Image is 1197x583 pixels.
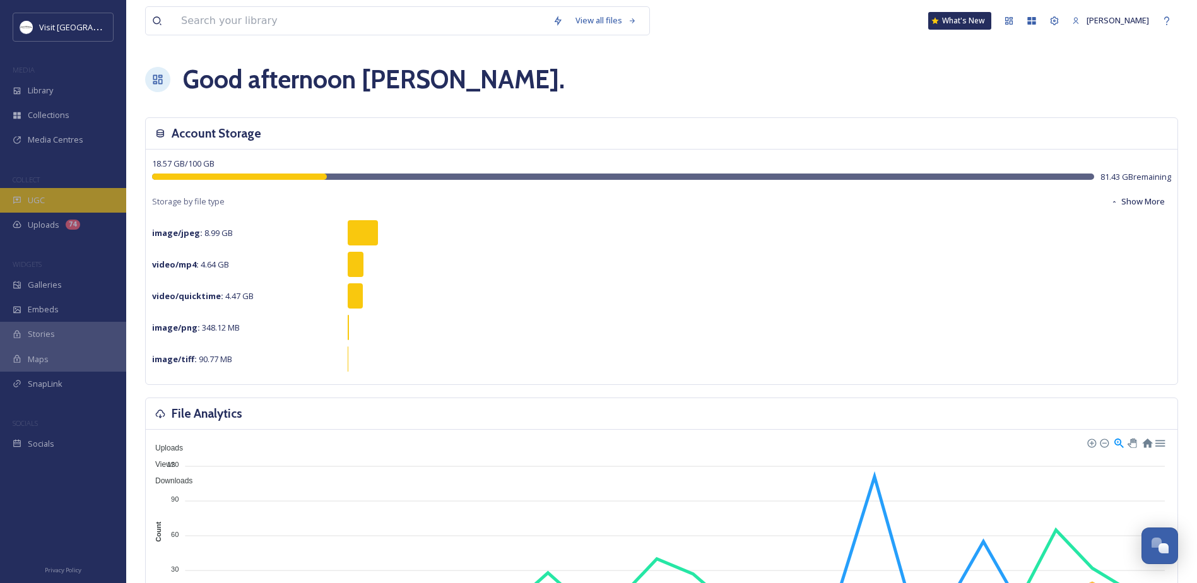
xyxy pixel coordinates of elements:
strong: video/quicktime : [152,290,223,302]
div: Panning [1128,439,1135,446]
strong: video/mp4 : [152,259,199,270]
a: What's New [928,12,991,30]
span: Collections [28,109,69,121]
span: COLLECT [13,175,40,184]
span: UGC [28,194,45,206]
span: 4.64 GB [152,259,229,270]
text: Count [155,522,162,542]
tspan: 30 [171,565,179,573]
span: Media Centres [28,134,83,146]
span: 90.77 MB [152,353,232,365]
span: Stories [28,328,55,340]
tspan: 120 [167,461,179,468]
div: Selection Zoom [1113,437,1124,447]
span: 348.12 MB [152,322,240,333]
strong: image/jpeg : [152,227,203,238]
span: Visit [GEOGRAPHIC_DATA] [39,21,137,33]
span: Views [146,460,175,469]
span: Uploads [146,444,183,452]
span: Embeds [28,303,59,315]
span: [PERSON_NAME] [1087,15,1149,26]
strong: image/png : [152,322,200,333]
a: View all files [569,8,643,33]
a: Privacy Policy [45,562,81,577]
span: Privacy Policy [45,566,81,574]
span: Maps [28,353,49,365]
a: [PERSON_NAME] [1066,8,1155,33]
span: Library [28,85,53,97]
h3: File Analytics [172,404,242,423]
h1: Good afternoon [PERSON_NAME] . [183,61,565,98]
div: Zoom In [1087,438,1095,447]
span: WIDGETS [13,259,42,269]
button: Open Chat [1141,527,1178,564]
div: Menu [1154,437,1165,447]
span: 18.57 GB / 100 GB [152,158,215,169]
span: Uploads [28,219,59,231]
input: Search your library [175,7,546,35]
tspan: 90 [171,495,179,503]
span: Storage by file type [152,196,225,208]
strong: image/tiff : [152,353,197,365]
span: Socials [28,438,54,450]
span: 8.99 GB [152,227,233,238]
span: SOCIALS [13,418,38,428]
span: MEDIA [13,65,35,74]
img: Circle%20Logo.png [20,21,33,33]
span: 81.43 GB remaining [1100,171,1171,183]
span: Downloads [146,476,192,485]
span: Galleries [28,279,62,291]
button: Show More [1104,189,1171,214]
div: Reset Zoom [1141,437,1152,447]
h3: Account Storage [172,124,261,143]
div: 74 [66,220,80,230]
div: Zoom Out [1099,438,1108,447]
tspan: 60 [171,530,179,538]
span: 4.47 GB [152,290,254,302]
span: SnapLink [28,378,62,390]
